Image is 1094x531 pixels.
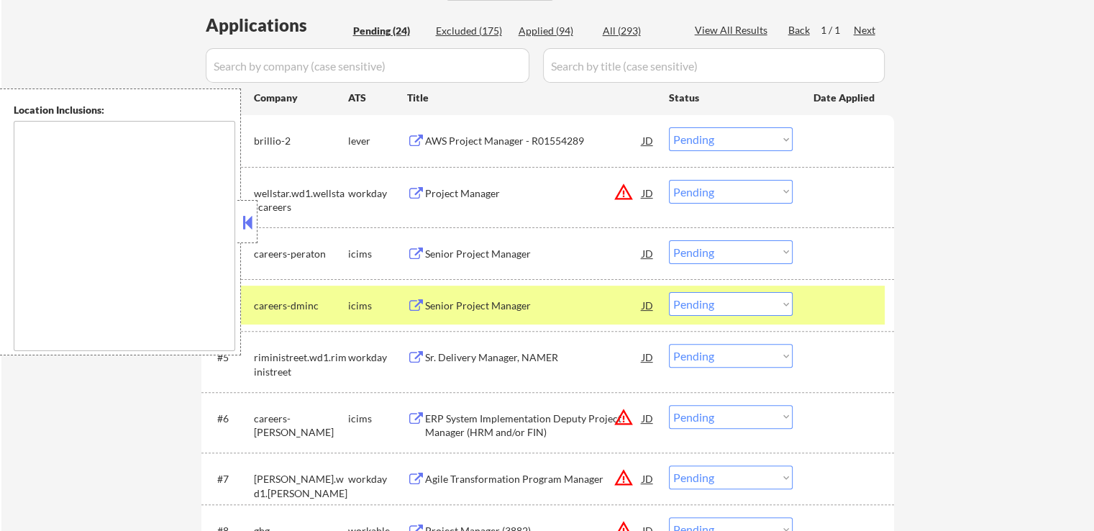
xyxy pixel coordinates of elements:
[425,350,642,365] div: Sr. Delivery Manager, NAMER
[603,24,675,38] div: All (293)
[254,247,348,261] div: careers-peraton
[436,24,508,38] div: Excluded (175)
[348,91,407,105] div: ATS
[614,182,634,202] button: warning_amber
[641,466,655,491] div: JD
[206,17,348,34] div: Applications
[519,24,591,38] div: Applied (94)
[206,48,529,83] input: Search by company (case sensitive)
[348,299,407,313] div: icims
[348,412,407,426] div: icims
[407,91,655,105] div: Title
[254,472,348,500] div: [PERSON_NAME].wd1.[PERSON_NAME]
[348,186,407,201] div: workday
[641,240,655,266] div: JD
[425,247,642,261] div: Senior Project Manager
[254,412,348,440] div: careers-[PERSON_NAME]
[813,91,877,105] div: Date Applied
[641,292,655,318] div: JD
[821,23,854,37] div: 1 / 1
[425,472,642,486] div: Agile Transformation Program Manager
[353,24,425,38] div: Pending (24)
[217,412,242,426] div: #6
[543,48,885,83] input: Search by title (case sensitive)
[348,350,407,365] div: workday
[348,134,407,148] div: lever
[425,412,642,440] div: ERP System Implementation Deputy Project Manager (HRM and/or FIN)
[348,247,407,261] div: icims
[254,299,348,313] div: careers-dminc
[669,84,793,110] div: Status
[425,299,642,313] div: Senior Project Manager
[254,134,348,148] div: brillio-2
[425,134,642,148] div: AWS Project Manager - R01554289
[641,405,655,431] div: JD
[425,186,642,201] div: Project Manager
[254,186,348,214] div: wellstar.wd1.wellstarcareers
[254,91,348,105] div: Company
[854,23,877,37] div: Next
[217,472,242,486] div: #7
[217,350,242,365] div: #5
[614,468,634,488] button: warning_amber
[348,472,407,486] div: workday
[788,23,811,37] div: Back
[254,350,348,378] div: riministreet.wd1.riministreet
[695,23,772,37] div: View All Results
[641,127,655,153] div: JD
[641,344,655,370] div: JD
[614,407,634,427] button: warning_amber
[641,180,655,206] div: JD
[14,103,235,117] div: Location Inclusions:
